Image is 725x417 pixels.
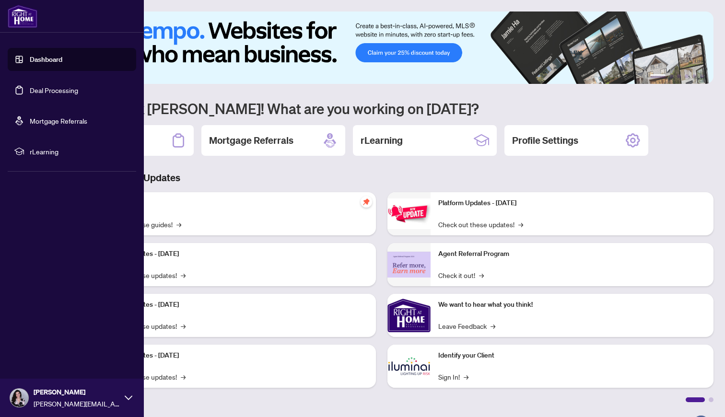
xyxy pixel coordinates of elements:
[518,219,523,230] span: →
[650,74,666,78] button: 1
[30,116,87,125] a: Mortgage Referrals
[101,350,368,361] p: Platform Updates - [DATE]
[387,345,431,388] img: Identify your Client
[10,389,28,407] img: Profile Icon
[438,270,484,280] a: Check it out!→
[176,219,181,230] span: →
[50,99,713,117] h1: Welcome back [PERSON_NAME]! What are you working on [DATE]?
[101,300,368,310] p: Platform Updates - [DATE]
[491,321,495,331] span: →
[209,134,293,147] h2: Mortgage Referrals
[387,198,431,229] img: Platform Updates - June 23, 2025
[34,398,120,409] span: [PERSON_NAME][EMAIL_ADDRESS][PERSON_NAME][DOMAIN_NAME]
[438,198,706,208] p: Platform Updates - [DATE]
[687,383,715,412] button: Open asap
[387,252,431,278] img: Agent Referral Program
[438,300,706,310] p: We want to hear what you think!
[101,249,368,259] p: Platform Updates - [DATE]
[669,74,673,78] button: 2
[479,270,484,280] span: →
[34,387,120,397] span: [PERSON_NAME]
[464,371,468,382] span: →
[181,270,186,280] span: →
[30,86,78,94] a: Deal Processing
[181,371,186,382] span: →
[101,198,368,208] p: Self-Help
[438,350,706,361] p: Identify your Client
[361,134,403,147] h2: rLearning
[387,294,431,337] img: We want to hear what you think!
[512,134,578,147] h2: Profile Settings
[8,5,37,28] img: logo
[692,74,696,78] button: 5
[700,74,704,78] button: 6
[685,74,689,78] button: 4
[30,146,129,157] span: rLearning
[50,12,713,84] img: Slide 0
[677,74,681,78] button: 3
[438,321,495,331] a: Leave Feedback→
[30,55,62,64] a: Dashboard
[438,249,706,259] p: Agent Referral Program
[361,196,372,208] span: pushpin
[181,321,186,331] span: →
[50,171,713,185] h3: Brokerage & Industry Updates
[438,371,468,382] a: Sign In!→
[438,219,523,230] a: Check out these updates!→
